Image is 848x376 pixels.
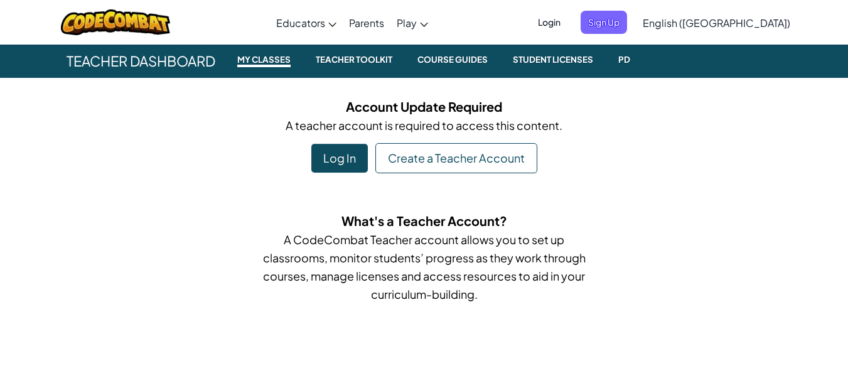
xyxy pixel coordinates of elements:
small: Teacher Toolkit [311,52,397,67]
small: Student Licenses [508,52,598,67]
a: Create a Teacher Account [375,143,537,173]
small: PD [613,52,635,67]
a: Student Licenses [500,44,606,78]
h5: What's a Teacher Account? [255,211,594,230]
p: A CodeCombat Teacher account allows you to set up classrooms, monitor students’ progress as they ... [255,230,594,303]
button: Sign Up [581,11,627,34]
small: Course Guides [412,52,493,67]
a: My Classes [225,44,303,78]
button: Login [530,11,568,34]
a: English ([GEOGRAPHIC_DATA]) [636,6,797,40]
img: CodeCombat logo [61,9,171,35]
small: My Classes [237,52,291,67]
span: English ([GEOGRAPHIC_DATA]) [643,16,790,30]
a: Teacher Toolkit [303,44,405,78]
div: Log In [311,144,368,173]
a: Play [390,6,434,40]
span: Educators [276,16,325,30]
a: Course Guides [405,44,500,78]
span: Play [397,16,417,30]
h5: Account Update Required [67,97,782,116]
a: PD [606,44,643,78]
p: A teacher account is required to access this content. [67,116,782,134]
a: Educators [270,6,343,40]
span: Teacher Dashboard [57,44,225,78]
a: Parents [343,6,390,40]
